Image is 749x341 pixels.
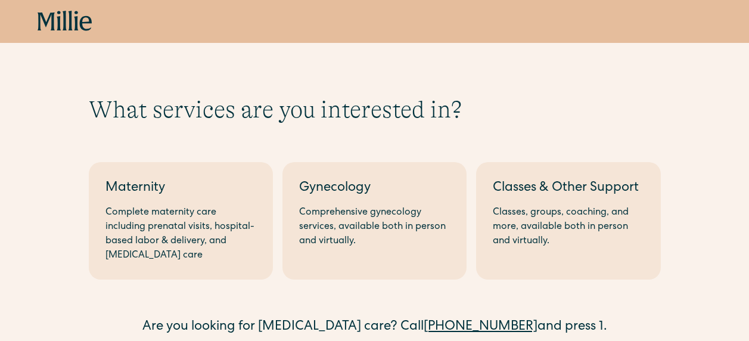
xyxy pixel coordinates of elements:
div: Complete maternity care including prenatal visits, hospital-based labor & delivery, and [MEDICAL_... [105,206,256,263]
div: Classes, groups, coaching, and more, available both in person and virtually. [493,206,644,249]
div: Comprehensive gynecology services, available both in person and virtually. [299,206,450,249]
div: Are you looking for [MEDICAL_DATA] care? Call and press 1. [89,318,661,337]
a: [PHONE_NUMBER] [424,321,537,334]
div: Maternity [105,179,256,199]
a: GynecologyComprehensive gynecology services, available both in person and virtually. [282,162,467,280]
div: Classes & Other Support [493,179,644,199]
h1: What services are you interested in? [89,95,661,124]
div: Gynecology [299,179,450,199]
a: MaternityComplete maternity care including prenatal visits, hospital-based labor & delivery, and ... [89,162,273,280]
a: Classes & Other SupportClasses, groups, coaching, and more, available both in person and virtually. [476,162,660,280]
